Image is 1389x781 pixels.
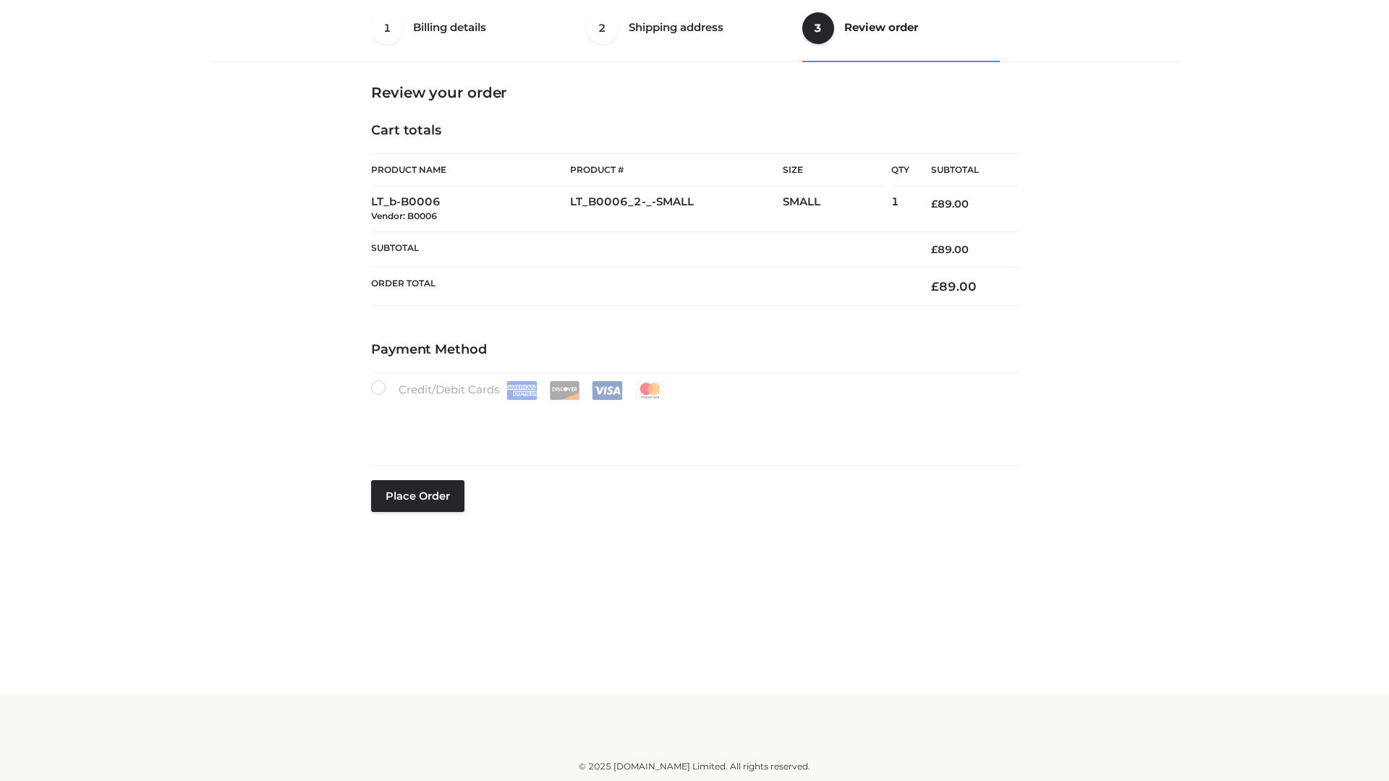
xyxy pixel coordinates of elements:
bdi: 89.00 [931,279,977,294]
td: LT_b-B0006 [371,187,570,232]
th: Qty [891,153,909,187]
span: £ [931,243,938,256]
button: Place order [371,480,464,512]
label: Credit/Debit Cards [371,380,667,400]
td: 1 [891,187,909,232]
th: Size [783,154,884,187]
td: SMALL [783,187,891,232]
h3: Review your order [371,84,1018,101]
bdi: 89.00 [931,243,969,256]
span: £ [931,197,938,210]
th: Subtotal [909,154,1018,187]
img: Discover [549,381,580,400]
img: Amex [506,381,538,400]
td: LT_B0006_2-_-SMALL [570,187,783,232]
span: £ [931,279,939,294]
h4: Cart totals [371,123,1018,139]
bdi: 89.00 [931,197,969,210]
iframe: Secure payment input frame [368,397,1015,450]
small: Vendor: B0006 [371,210,437,221]
th: Product Name [371,153,570,187]
th: Order Total [371,268,909,306]
div: © 2025 [DOMAIN_NAME] Limited. All rights reserved. [215,759,1174,774]
h4: Payment Method [371,342,1018,358]
th: Subtotal [371,231,909,267]
th: Product # [570,153,783,187]
img: Mastercard [634,381,666,400]
img: Visa [592,381,623,400]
